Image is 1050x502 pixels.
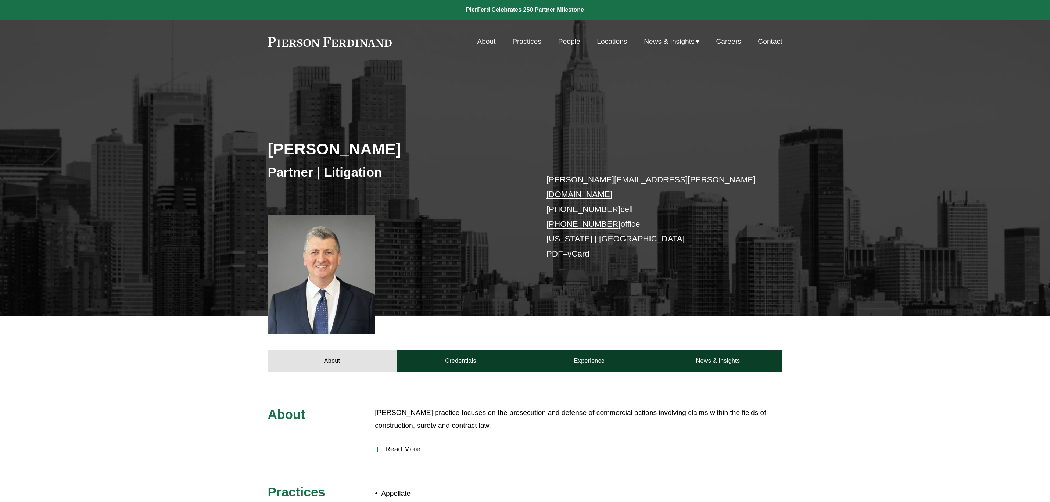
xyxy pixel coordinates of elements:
[546,219,621,229] a: [PHONE_NUMBER]
[268,164,525,180] h3: Partner | Litigation
[644,35,699,49] a: folder dropdown
[380,445,782,453] span: Read More
[597,35,627,49] a: Locations
[546,205,621,214] a: [PHONE_NUMBER]
[644,35,695,48] span: News & Insights
[546,172,761,261] p: cell office [US_STATE] | [GEOGRAPHIC_DATA] –
[525,350,654,372] a: Experience
[758,35,782,49] a: Contact
[512,35,541,49] a: Practices
[477,35,495,49] a: About
[268,350,397,372] a: About
[716,35,741,49] a: Careers
[546,175,756,199] a: [PERSON_NAME][EMAIL_ADDRESS][PERSON_NAME][DOMAIN_NAME]
[558,35,580,49] a: People
[653,350,782,372] a: News & Insights
[381,487,525,500] p: Appellate
[567,249,589,258] a: vCard
[268,139,525,158] h2: [PERSON_NAME]
[375,440,782,459] button: Read More
[397,350,525,372] a: Credentials
[546,249,563,258] a: PDF
[375,406,782,432] p: [PERSON_NAME] practice focuses on the prosecution and defense of commercial actions involving cla...
[268,407,305,422] span: About
[268,485,326,499] span: Practices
